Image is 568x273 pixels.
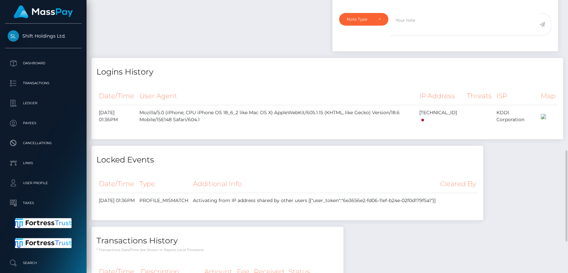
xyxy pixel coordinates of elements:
td: Activating from IP address shared by other users [{"user_token":"6e3656e2-fd06-11ef-b24e-02f0d179... [191,193,438,208]
div: Note Type [347,17,373,22]
button: Note Type [339,13,388,26]
td: Mozilla/5.0 (iPhone; CPU iPhone OS 18_6_2 like Mac OS X) AppleWebKit/605.1.15 (KHTML, like Gecko)... [137,105,417,128]
img: Shift Holdings Ltd. [8,30,19,42]
td: PROFILE_MISMATCH [137,193,191,208]
th: Additional Info [191,175,438,193]
p: Taxes [8,198,79,208]
td: KDDI Corporation [494,105,538,128]
a: Cancellations [5,135,82,151]
p: Links [8,158,79,168]
th: Cleared By [438,175,478,193]
img: jp.png [419,118,426,122]
th: ISP [494,87,538,105]
p: * Transactions date/time are shown in payee's local timezone [96,247,338,252]
th: Date/Time [96,175,137,193]
a: Taxes [5,195,82,211]
a: Links [5,155,82,171]
p: Dashboard [8,58,79,68]
img: Fortress Trust [15,218,72,228]
p: Payees [8,118,79,128]
th: User Agent [137,87,417,105]
a: Transactions [5,75,82,92]
th: Date/Time [96,87,137,105]
h4: Transactions History [96,235,338,247]
a: Payees [5,115,82,132]
p: Cancellations [8,138,79,148]
th: IP Address [417,87,465,105]
span: Shift Holdings Ltd. [5,33,82,39]
img: MassPay Logo [14,5,73,18]
p: User Profile [8,178,79,188]
td: [DATE] 01:36PM [96,105,137,128]
img: 200x100 [541,114,546,119]
td: [DATE] 01:36PM [96,193,137,208]
p: Ledger [8,98,79,108]
img: Fortress Trust [15,238,72,248]
p: Search [8,258,79,268]
h4: Locked Events [96,154,478,166]
h4: Logins History [96,66,558,78]
td: [TECHNICAL_ID] [417,105,465,128]
p: Transactions [8,78,79,88]
th: Type [137,175,191,193]
a: Ledger [5,95,82,112]
a: Search [5,255,82,271]
th: Threats [465,87,494,105]
th: Map [538,87,558,105]
a: Dashboard [5,55,82,72]
a: User Profile [5,175,82,191]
